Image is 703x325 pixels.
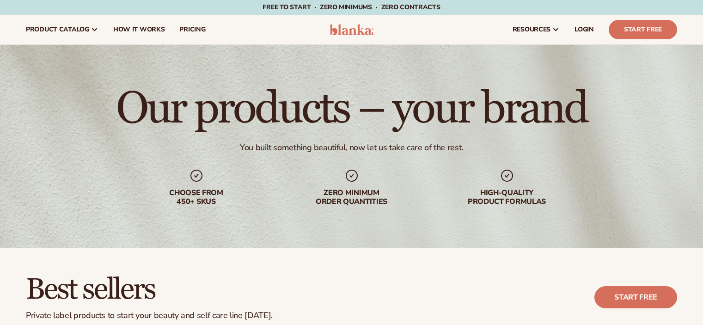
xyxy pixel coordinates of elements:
div: Private label products to start your beauty and self care line [DATE]. [26,311,273,321]
div: High-quality product formulas [448,189,566,206]
div: Zero minimum order quantities [293,189,411,206]
span: resources [513,26,550,33]
a: pricing [172,15,213,44]
div: Choose from 450+ Skus [137,189,256,206]
span: LOGIN [575,26,594,33]
a: resources [505,15,567,44]
a: How It Works [106,15,172,44]
a: LOGIN [567,15,601,44]
div: You built something beautiful, now let us take care of the rest. [240,142,463,153]
span: How It Works [113,26,165,33]
a: Start Free [609,20,677,39]
h2: Best sellers [26,274,273,305]
span: pricing [179,26,205,33]
span: Free to start · ZERO minimums · ZERO contracts [263,3,440,12]
a: Start free [594,286,677,308]
a: product catalog [18,15,106,44]
h1: Our products – your brand [116,87,587,131]
img: logo [330,24,373,35]
span: product catalog [26,26,89,33]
